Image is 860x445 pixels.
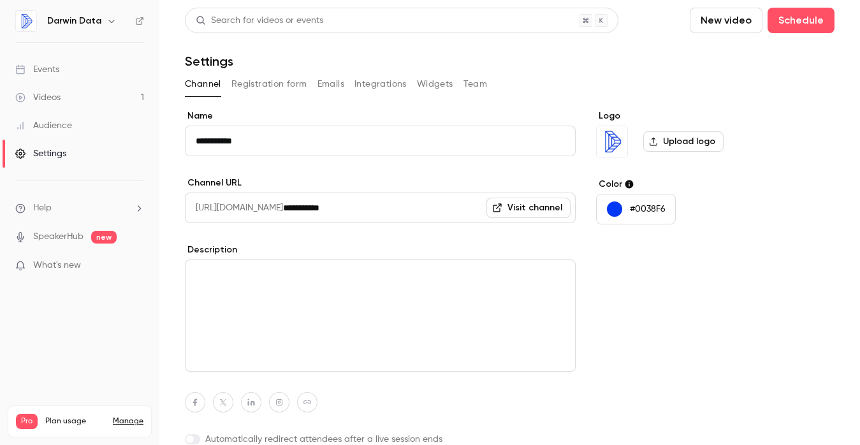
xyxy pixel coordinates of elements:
[596,110,792,122] label: Logo
[196,14,323,27] div: Search for videos or events
[33,201,52,215] span: Help
[15,91,61,104] div: Videos
[15,63,59,76] div: Events
[15,201,144,215] li: help-dropdown-opener
[47,15,101,27] h6: Darwin Data
[185,54,233,69] h1: Settings
[91,231,117,244] span: new
[596,110,792,157] section: Logo
[630,203,666,215] p: #0038F6
[185,177,576,189] label: Channel URL
[185,110,576,122] label: Name
[185,74,221,94] button: Channel
[185,244,576,256] label: Description
[16,11,36,31] img: Darwin Data
[643,131,724,152] label: Upload logo
[231,74,307,94] button: Registration form
[596,194,676,224] button: #0038F6
[354,74,407,94] button: Integrations
[486,198,571,218] a: Visit channel
[597,126,627,157] img: Darwin Data
[185,193,283,223] span: [URL][DOMAIN_NAME]
[45,416,105,427] span: Plan usage
[317,74,344,94] button: Emails
[33,259,81,272] span: What's new
[690,8,762,33] button: New video
[33,230,84,244] a: SpeakerHub
[463,74,488,94] button: Team
[15,147,66,160] div: Settings
[15,119,72,132] div: Audience
[417,74,453,94] button: Widgets
[16,414,38,429] span: Pro
[596,178,792,191] label: Color
[768,8,834,33] button: Schedule
[113,416,143,427] a: Manage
